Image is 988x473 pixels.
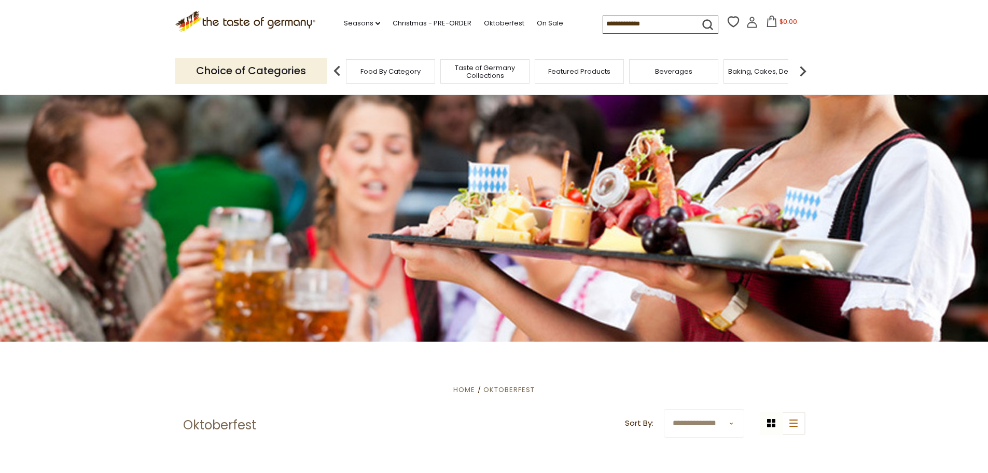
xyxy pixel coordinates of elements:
a: Christmas - PRE-ORDER [393,18,471,29]
img: next arrow [792,61,813,82]
p: Choice of Categories [175,58,327,84]
span: $0.00 [780,17,797,26]
a: Taste of Germany Collections [443,64,526,79]
a: Oktoberfest [484,18,524,29]
a: Baking, Cakes, Desserts [728,67,809,75]
a: Food By Category [360,67,421,75]
a: Oktoberfest [483,385,535,395]
a: Featured Products [548,67,610,75]
a: Home [453,385,475,395]
a: Beverages [655,67,692,75]
a: On Sale [537,18,563,29]
a: Seasons [344,18,380,29]
h1: Oktoberfest [183,417,256,433]
label: Sort By: [625,417,653,430]
button: $0.00 [760,16,804,31]
img: previous arrow [327,61,347,82]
